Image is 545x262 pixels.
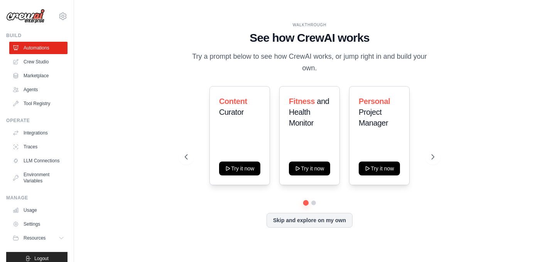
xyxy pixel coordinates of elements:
span: and Health Monitor [289,97,329,127]
a: Integrations [9,127,67,139]
span: Logout [34,255,49,262]
button: Resources [9,232,67,244]
div: Build [6,32,67,39]
a: Agents [9,83,67,96]
a: Settings [9,218,67,230]
p: Try a prompt below to see how CrewAI works, or jump right in and build your own. [185,51,434,74]
span: Project Manager [359,108,388,127]
a: Tool Registry [9,97,67,110]
a: Environment Variables [9,168,67,187]
button: Try it now [289,162,330,175]
a: Traces [9,141,67,153]
span: Curator [219,108,244,116]
span: Fitness [289,97,315,105]
button: Skip and explore on my own [267,213,353,228]
img: Logo [6,9,45,24]
a: Usage [9,204,67,216]
button: Try it now [219,162,260,175]
span: Resources [24,235,46,241]
a: Crew Studio [9,56,67,68]
h1: See how CrewAI works [185,31,434,45]
span: Personal [359,97,390,105]
span: Content [219,97,247,105]
a: Marketplace [9,70,67,82]
button: Try it now [359,162,400,175]
a: LLM Connections [9,155,67,167]
a: Automations [9,42,67,54]
div: Operate [6,117,67,124]
div: WALKTHROUGH [185,22,434,28]
div: Manage [6,195,67,201]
